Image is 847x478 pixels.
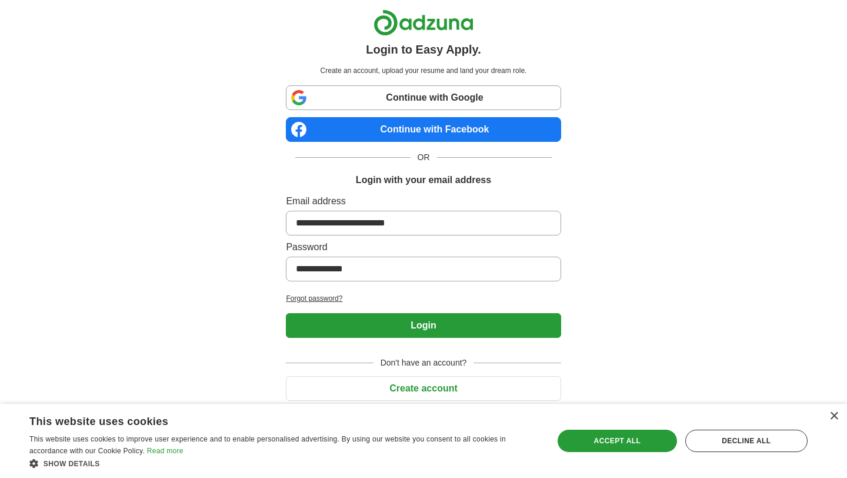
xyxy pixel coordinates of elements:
[44,460,100,468] span: Show details
[286,240,561,254] label: Password
[286,376,561,401] button: Create account
[286,383,561,393] a: Create account
[829,412,838,421] div: Close
[685,430,808,452] div: Decline all
[29,457,538,469] div: Show details
[286,313,561,338] button: Login
[29,435,506,455] span: This website uses cookies to improve user experience and to enable personalised advertising. By u...
[286,293,561,304] a: Forgot password?
[411,151,437,164] span: OR
[147,447,184,455] a: Read more, opens a new window
[374,9,473,36] img: Adzuna logo
[286,85,561,110] a: Continue with Google
[558,430,677,452] div: Accept all
[29,411,509,429] div: This website uses cookies
[374,357,474,369] span: Don't have an account?
[366,41,481,58] h1: Login to Easy Apply.
[356,173,491,187] h1: Login with your email address
[286,194,561,208] label: Email address
[286,117,561,142] a: Continue with Facebook
[288,65,558,76] p: Create an account, upload your resume and land your dream role.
